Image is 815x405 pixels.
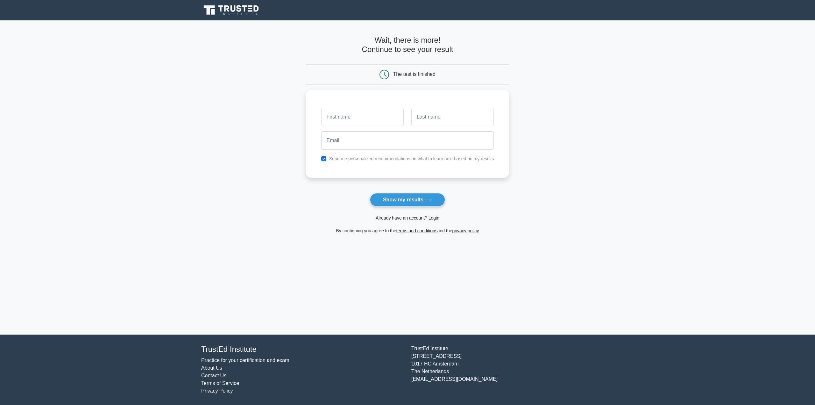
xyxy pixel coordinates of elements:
div: TrustEd Institute [STREET_ADDRESS] 1017 HC Amsterdam The Netherlands [EMAIL_ADDRESS][DOMAIN_NAME] [407,345,618,395]
a: Terms of Service [201,380,239,386]
h4: Wait, there is more! Continue to see your result [306,36,509,54]
div: The test is finished [393,71,436,77]
a: About Us [201,365,222,371]
input: Last name [411,108,494,126]
input: First name [321,108,404,126]
label: Send me personalized recommendations on what to learn next based on my results [329,156,494,161]
a: privacy policy [452,228,479,233]
a: Privacy Policy [201,388,233,394]
a: Contact Us [201,373,226,378]
input: Email [321,131,494,150]
h4: TrustEd Institute [201,345,404,354]
button: Show my results [370,193,445,206]
div: By continuing you agree to the and the [302,227,513,235]
a: Practice for your certification and exam [201,358,289,363]
a: Already have an account? Login [376,215,439,221]
a: terms and conditions [396,228,437,233]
